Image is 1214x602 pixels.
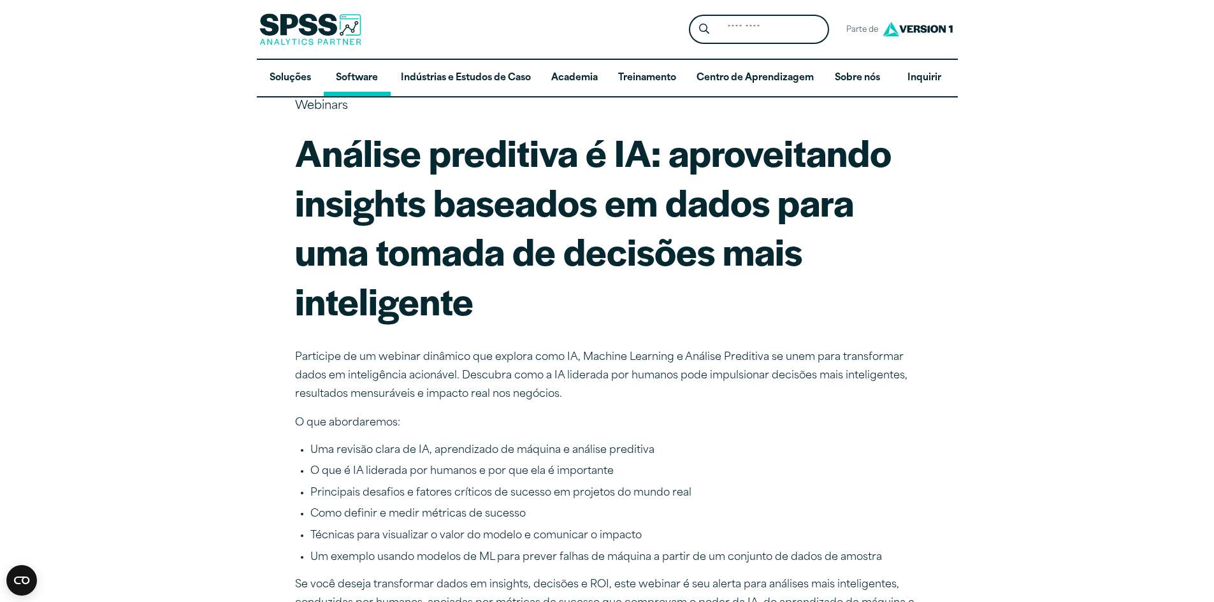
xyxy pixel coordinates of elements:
font: Como definir e medir métricas de sucesso [310,509,526,519]
a: Software [324,60,391,97]
font: . [538,236,540,246]
a: Academia [541,60,608,97]
font: Indústrias e Estudos de Caso [401,73,531,83]
font: Centro de Aprendizagem [697,73,814,83]
a: Centro de Aprendizagem [686,60,824,97]
font: Um exemplo usando modelos de ML para prever falhas de máquina a partir de um conjunto de dados de... [310,552,882,563]
a: Indústrias e Estudos de Caso [391,60,541,97]
font: Uma revisão clara de IA, aprendizado de máquina e análise preditiva [310,445,654,455]
font: Cargo [312,106,335,115]
font: Sobrenome [312,1,355,11]
a: Sobre nós [824,60,891,97]
font: Parte de [846,26,878,34]
img: Parceiro de análise SPSS [259,13,361,45]
font: Sobre nós [835,73,880,83]
svg: Ícone de lupa de pesquisa [699,24,709,34]
a: Inquirir [891,60,958,97]
form: Formulário de pesquisa de cabeçalho do site [689,15,829,45]
img: Logotipo da versão 1 [879,17,956,41]
font: Técnicas para visualizar o valor do modelo e comunicar o impacto [310,531,642,541]
a: Treinamento [608,60,686,97]
font: Inquirir [907,73,941,83]
font: Webinars [295,101,348,112]
nav: Versão desktop do menu principal do site [257,60,958,97]
font: Academia [551,73,598,83]
font: O que é IA liderada por humanos e por que ela é importante [310,466,614,477]
font: O que abordaremos: [295,418,400,428]
a: Política de Privacidade [447,236,538,246]
input: Concordo em permitir que a Versão 1 armazene e processe meus dados e envie comunicações.* [3,215,11,223]
font: Concordo em permitir que a Versão 1 armazene e processe meus dados e envie comunicações. [16,213,397,224]
font: Principais desafios e fatores críticos de sucesso em projetos do mundo real [310,488,691,498]
button: Abra o widget CMP [6,565,37,596]
font: Participe de um webinar dinâmico que explora como IA, Machine Learning e Análise Preditiva se une... [295,352,907,399]
font: Análise preditiva é IA: aproveitando insights baseados em dados para uma tomada de decisões mais ... [295,125,892,326]
font: Software [336,73,378,83]
font: Soluções [270,73,311,83]
font: Treinamento [618,73,676,83]
button: Ícone de lupa de pesquisa [692,18,716,41]
a: Soluções [257,60,324,97]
